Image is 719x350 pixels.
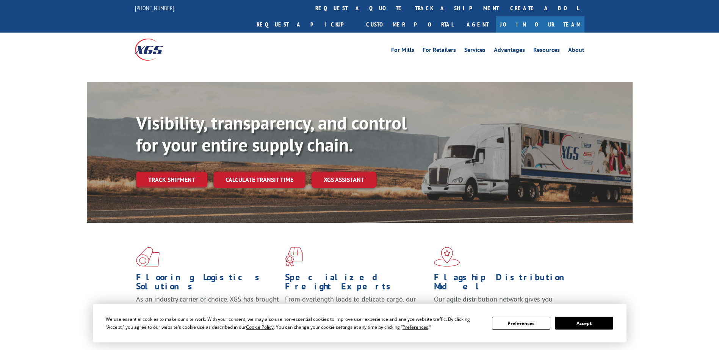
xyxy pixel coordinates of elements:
button: Preferences [492,317,550,330]
a: For Mills [391,47,414,55]
a: [PHONE_NUMBER] [135,4,174,12]
img: xgs-icon-focused-on-flooring-red [285,247,303,267]
a: Request a pickup [251,16,360,33]
img: xgs-icon-total-supply-chain-intelligence-red [136,247,160,267]
a: Agent [459,16,496,33]
a: Customer Portal [360,16,459,33]
a: Advantages [494,47,525,55]
h1: Flooring Logistics Solutions [136,273,279,295]
a: Services [464,47,486,55]
a: Calculate transit time [213,172,305,188]
h1: Specialized Freight Experts [285,273,428,295]
div: Cookie Consent Prompt [93,304,627,342]
span: Our agile distribution network gives you nationwide inventory management on demand. [434,295,573,312]
a: Join Our Team [496,16,584,33]
span: As an industry carrier of choice, XGS has brought innovation and dedication to flooring logistics... [136,295,279,322]
div: We use essential cookies to make our site work. With your consent, we may also use non-essential ... [106,315,483,331]
h1: Flagship Distribution Model [434,273,577,295]
a: About [568,47,584,55]
img: xgs-icon-flagship-distribution-model-red [434,247,460,267]
a: XGS ASSISTANT [312,172,376,188]
p: From overlength loads to delicate cargo, our experienced staff knows the best way to move your fr... [285,295,428,328]
span: Preferences [403,324,428,330]
button: Accept [555,317,613,330]
a: Resources [533,47,560,55]
b: Visibility, transparency, and control for your entire supply chain. [136,111,407,156]
span: Cookie Policy [246,324,274,330]
a: For Retailers [423,47,456,55]
a: Track shipment [136,172,207,187]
